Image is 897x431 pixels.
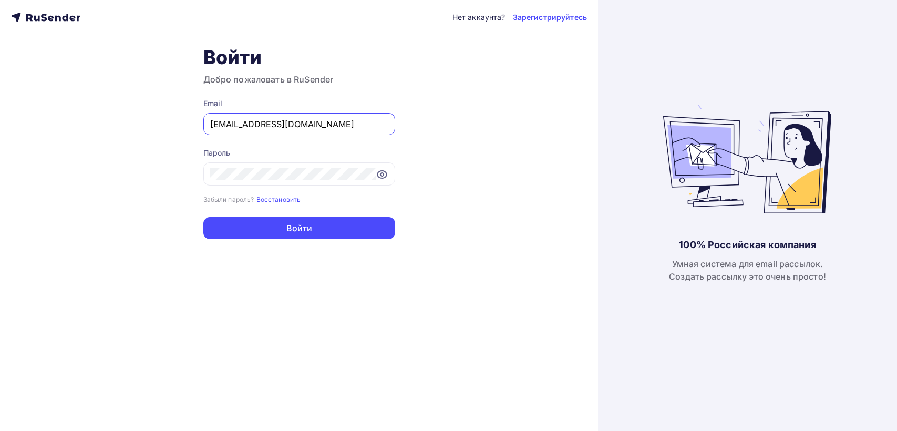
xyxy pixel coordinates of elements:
[210,118,388,130] input: Укажите свой email
[256,196,301,203] small: Восстановить
[452,12,506,23] div: Нет аккаунта?
[203,217,395,239] button: Войти
[203,196,254,203] small: Забыли пароль?
[203,148,395,158] div: Пароль
[256,194,301,203] a: Восстановить
[203,98,395,109] div: Email
[203,73,395,86] h3: Добро пожаловать в RuSender
[513,12,587,23] a: Зарегистрируйтесь
[203,46,395,69] h1: Войти
[679,239,816,251] div: 100% Российская компания
[669,258,826,283] div: Умная система для email рассылок. Создать рассылку это очень просто!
